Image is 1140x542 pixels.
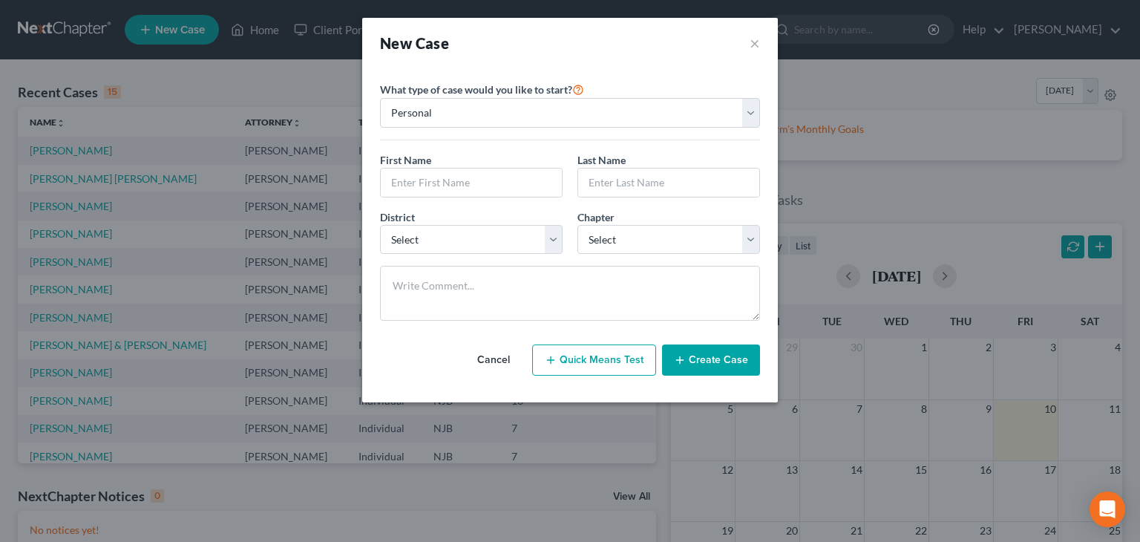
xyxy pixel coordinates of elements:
span: Last Name [577,154,626,166]
label: What type of case would you like to start? [380,80,584,98]
button: Quick Means Test [532,345,656,376]
div: Open Intercom Messenger [1090,492,1125,527]
button: × [750,33,760,53]
span: Chapter [577,211,615,223]
span: First Name [380,154,431,166]
input: Enter First Name [381,169,562,197]
button: Create Case [662,345,760,376]
input: Enter Last Name [578,169,759,197]
span: District [380,211,415,223]
button: Cancel [461,345,526,375]
strong: New Case [380,34,449,52]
